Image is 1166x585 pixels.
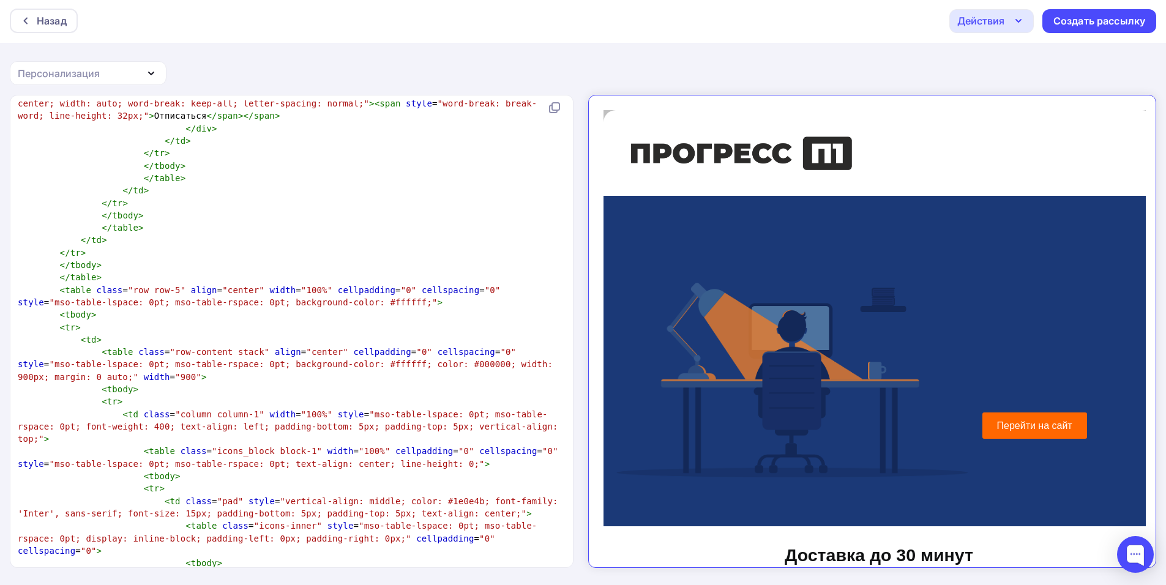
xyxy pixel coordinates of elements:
[212,446,322,456] span: "icons_block block-1"
[97,335,102,345] span: >
[60,285,65,295] span: <
[327,446,354,456] span: width
[359,446,390,456] span: "100%"
[458,446,474,456] span: "0"
[133,185,144,195] span: td
[379,99,400,108] span: span
[122,198,128,208] span: >
[91,235,102,245] span: td
[18,347,558,382] span: = = = = = =
[149,111,154,121] span: >
[18,459,44,469] span: style
[86,335,96,345] span: td
[144,185,149,195] span: >
[254,111,275,121] span: span
[249,496,275,506] span: style
[44,434,50,444] span: >
[112,211,138,220] span: tbody
[949,9,1034,33] button: Действия
[18,297,44,307] span: style
[275,347,301,357] span: align
[416,534,474,543] span: cellpadding
[422,285,479,295] span: cellspacing
[18,446,563,468] span: = = = = =
[217,111,238,121] span: span
[10,61,166,85] button: Персонализация
[102,384,107,394] span: <
[122,185,133,195] span: </
[91,310,97,319] span: >
[222,521,249,531] span: class
[60,248,70,258] span: </
[97,260,102,270] span: >
[254,521,322,531] span: "icons-inner"
[185,521,191,531] span: <
[18,409,563,444] span: = = =
[122,409,128,419] span: <
[206,111,217,121] span: </
[112,198,122,208] span: tr
[175,471,181,481] span: >
[395,446,453,456] span: cellpadding
[170,347,270,357] span: "row-content stack"
[165,148,170,158] span: >
[18,521,537,556] span: = = = =
[60,272,70,282] span: </
[175,409,264,419] span: "column column-1"
[65,322,75,332] span: tr
[133,384,139,394] span: >
[185,124,196,133] span: </
[269,285,296,295] span: width
[401,285,417,295] span: "0"
[196,124,212,133] span: div
[102,347,107,357] span: <
[175,372,201,382] span: "900"
[138,211,144,220] span: >
[81,335,86,345] span: <
[107,384,133,394] span: tbody
[338,285,395,295] span: cellpadding
[60,260,70,270] span: </
[128,409,138,419] span: td
[201,372,207,382] span: >
[485,459,490,469] span: >
[327,521,354,531] span: style
[107,347,133,357] span: table
[222,285,264,295] span: "center"
[384,307,488,333] a: Перейти на сайт
[957,13,1004,28] div: Действия
[60,310,65,319] span: <
[185,136,191,146] span: >
[102,397,107,406] span: <
[154,161,181,171] span: tbody
[128,285,185,295] span: "row row-5"
[102,235,107,245] span: >
[81,546,97,556] span: "0"
[181,161,186,171] span: >
[18,521,537,543] span: "mso-table-lspace: 0pt; mso-table-rspace: 0pt; display: inline-block; padding-left: 0px; padding-...
[406,99,432,108] span: style
[102,223,112,233] span: </
[185,558,191,568] span: <
[191,285,217,295] span: align
[75,322,81,332] span: >
[18,285,506,307] span: = = = = = =
[438,347,495,357] span: cellspacing
[144,446,149,456] span: <
[149,483,159,493] span: tr
[112,223,138,233] span: table
[165,496,170,506] span: <
[149,471,175,481] span: tbody
[416,347,432,357] span: "0"
[369,99,379,108] span: ><
[49,297,437,307] span: "mso-table-lspace: 0pt; mso-table-rspace: 0pt; background-color: #ffffff;"
[238,111,254,121] span: ></
[144,471,149,481] span: <
[301,409,332,419] span: "100%"
[18,496,563,518] span: "vertical-align: middle; color: #1e0e4b; font-family: 'Inter', sans-serif; font-size: 15px; paddi...
[60,322,65,332] span: <
[1053,14,1145,28] div: Создать рассылку
[144,409,170,419] span: class
[81,235,91,245] span: </
[102,198,112,208] span: </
